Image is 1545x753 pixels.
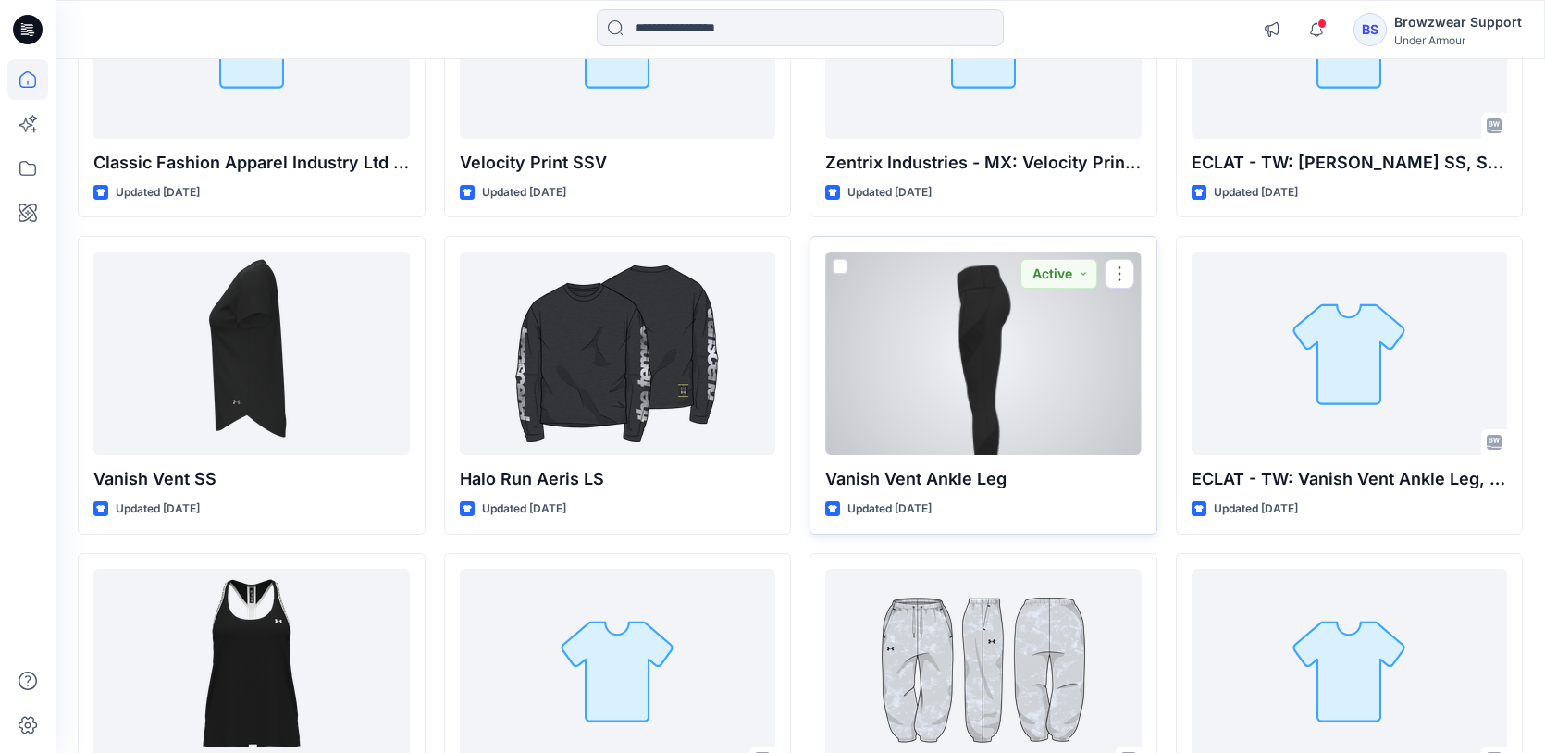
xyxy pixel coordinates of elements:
[1192,466,1508,492] p: ECLAT - TW: Vanish Vent Ankle Leg, SS26
[460,252,776,455] a: Halo Run Aeris LS
[116,500,200,519] p: Updated [DATE]
[847,183,932,203] p: Updated [DATE]
[1353,13,1387,46] div: BS
[1192,252,1508,455] a: ECLAT - TW: Vanish Vent Ankle Leg, SS26
[1394,33,1522,47] div: Under Armour
[1214,500,1298,519] p: Updated [DATE]
[460,466,776,492] p: Halo Run Aeris LS
[1192,150,1508,176] p: ECLAT - TW: [PERSON_NAME] SS, SS26
[460,150,776,176] p: Velocity Print SSV
[93,150,410,176] p: Classic Fashion Apparel Industry Ltd Co: Movement Full Zip Jacket, SS26
[825,466,1142,492] p: Vanish Vent Ankle Leg
[93,466,410,492] p: Vanish Vent SS
[1214,183,1298,203] p: Updated [DATE]
[116,183,200,203] p: Updated [DATE]
[482,183,566,203] p: Updated [DATE]
[93,252,410,455] a: Vanish Vent SS
[825,150,1142,176] p: Zentrix Industries - MX: Velocity Print SSV, SS26
[847,500,932,519] p: Updated [DATE]
[1394,11,1522,33] div: Browzwear Support
[482,500,566,519] p: Updated [DATE]
[825,252,1142,455] a: Vanish Vent Ankle Leg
